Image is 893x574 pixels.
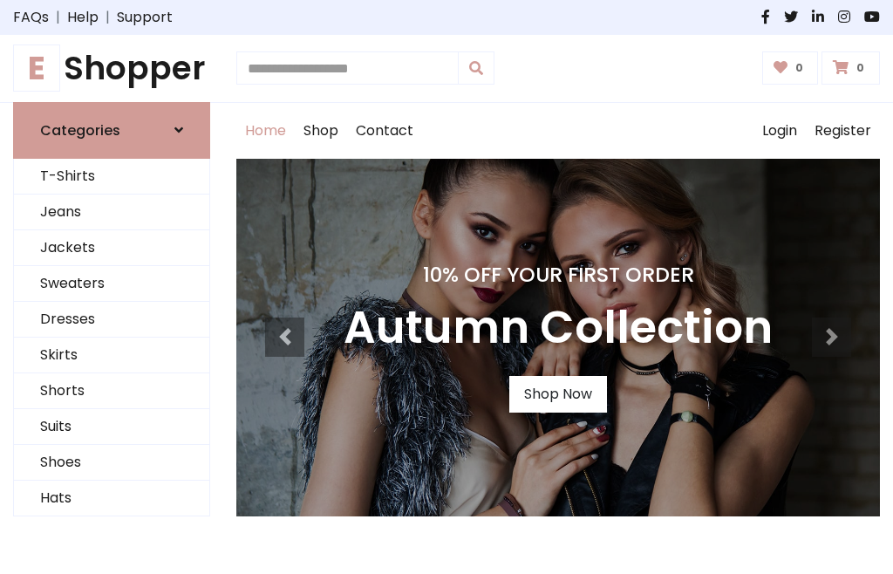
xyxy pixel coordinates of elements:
a: Shop [295,103,347,159]
a: Categories [13,102,210,159]
a: Shorts [14,373,209,409]
a: T-Shirts [14,159,209,195]
a: Shoes [14,445,209,481]
a: Skirts [14,338,209,373]
h3: Autumn Collection [344,301,773,355]
a: Dresses [14,302,209,338]
a: EShopper [13,49,210,88]
h6: Categories [40,122,120,139]
a: Help [67,7,99,28]
span: | [99,7,117,28]
span: E [13,44,60,92]
a: 0 [762,51,819,85]
h1: Shopper [13,49,210,88]
a: 0 [821,51,880,85]
a: Register [806,103,880,159]
a: Sweaters [14,266,209,302]
a: Shop Now [509,376,607,413]
a: Login [753,103,806,159]
a: Home [236,103,295,159]
h4: 10% Off Your First Order [344,263,773,287]
a: Hats [14,481,209,516]
a: Jackets [14,230,209,266]
a: Contact [347,103,422,159]
a: Support [117,7,173,28]
a: Jeans [14,195,209,230]
span: 0 [791,60,808,76]
span: 0 [852,60,869,76]
span: | [49,7,67,28]
a: Suits [14,409,209,445]
a: FAQs [13,7,49,28]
